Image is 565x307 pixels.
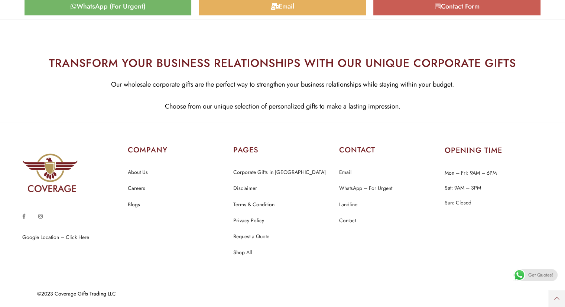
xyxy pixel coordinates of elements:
[339,216,356,226] a: Contact
[339,184,392,193] a: WhatsApp – For Urgent
[339,168,351,177] a: Email
[233,168,326,177] a: Corporate Gifts in [GEOGRAPHIC_DATA]
[441,3,479,10] span: Contact Form
[233,145,331,155] h2: PAGES
[128,200,140,210] a: Blogs
[339,145,437,155] h2: CONTACT
[233,216,264,226] a: Privacy Policy
[6,101,559,112] p: Choose from our unique selection of personalized gifts to make a lasting impression.
[233,200,275,210] a: Terms & Condition
[128,168,148,177] a: About Us
[445,147,543,154] h2: OPENING TIME
[6,55,559,71] h2: TRANSFORM YOUR BUSINESS RELATIONSHIPS WITH OUR UNIQUE CORPORATE GIFTS
[128,145,226,155] h2: COMPANY
[339,200,357,210] a: Landline
[76,3,145,10] span: WhatsApp (For Urgent)
[233,232,269,242] a: Request a Quote
[233,184,257,193] a: Disclaimer
[22,233,89,241] a: Google Location – Click Here
[37,291,517,296] div: ©2023 Coverage Gifts Trading LLC
[233,248,252,258] a: Shop All
[6,79,559,90] p: Our wholesale corporate gifts are the perfect way to strengthen your business relationships while...
[445,165,543,210] p: Mon – Fri: 9AM – 6PM Sat: 9AM – 3PM Sun: Closed
[128,184,145,193] a: Careers
[528,269,553,281] span: Get Quotes!
[278,3,294,10] span: Email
